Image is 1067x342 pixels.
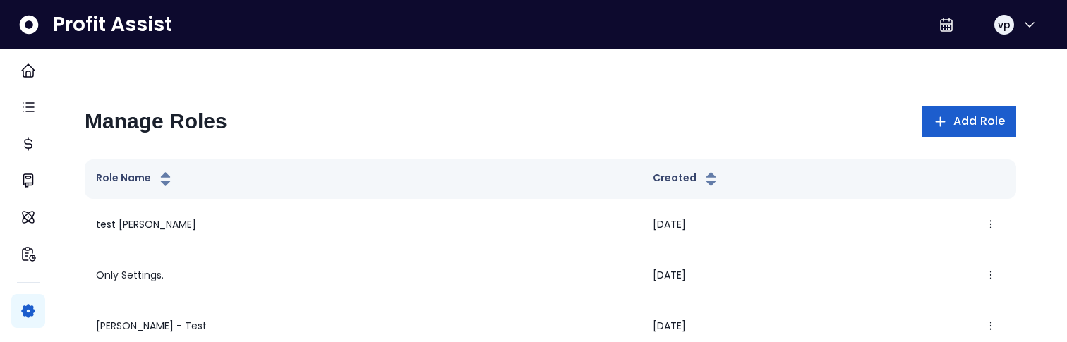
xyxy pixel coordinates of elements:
span: [DATE] [653,319,686,334]
button: Add Role [922,106,1016,137]
span: vp [998,18,1011,32]
span: [DATE] [653,217,686,232]
td: Only Settings. [85,250,641,300]
span: [DATE] [653,268,686,283]
span: Profit Assist [53,12,172,37]
button: Role Name [96,171,174,188]
button: Created [653,171,720,188]
h2: Manage Roles [85,109,227,134]
td: test [PERSON_NAME] [85,199,641,250]
span: Add Role [953,113,1005,130]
